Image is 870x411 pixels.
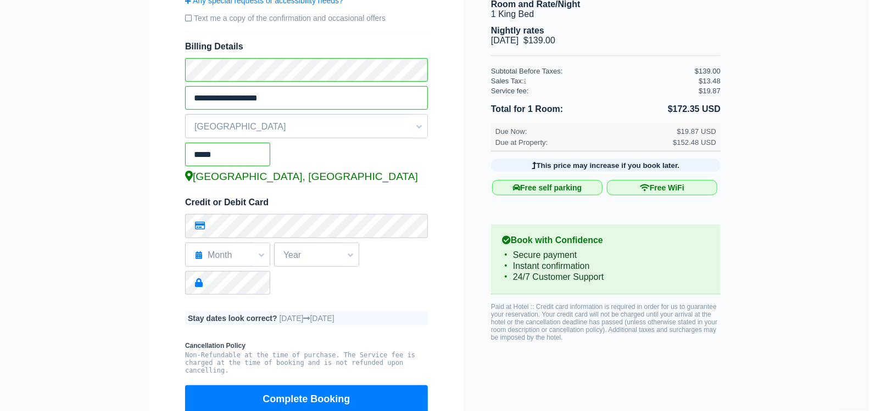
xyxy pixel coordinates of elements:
[491,36,555,45] span: [DATE] $139.00
[491,303,717,341] span: Paid at Hotel :: Credit card information is required in order for us to guarantee your reservatio...
[491,159,721,172] div: This price may increase if you book later.
[502,272,710,283] li: 24/7 Customer Support
[185,9,428,27] label: Text me a copy of the confirmation and occasional offers
[185,42,428,52] span: Billing Details
[502,235,710,245] b: Book with Confidence
[185,198,269,207] span: Credit or Debit Card
[502,250,710,261] li: Secure payment
[699,87,721,95] div: $19.87
[185,342,428,350] b: Cancellation Policy
[491,87,695,95] div: Service fee:
[695,67,721,75] div: $139.00
[275,246,359,264] span: Year
[491,67,695,75] div: Subtotal Before Taxes:
[491,77,695,85] div: Sales Tax:
[185,171,428,183] div: [GEOGRAPHIC_DATA], [GEOGRAPHIC_DATA]
[186,117,427,136] span: [GEOGRAPHIC_DATA]
[502,261,710,272] li: Instant confirmation
[606,102,721,116] li: $172.35 USD
[491,102,606,116] li: Total for 1 Room:
[607,180,717,195] span: Free WiFi
[495,127,673,136] div: Due Now:
[492,180,603,195] span: Free self parking
[699,77,721,85] div: $13.48
[677,127,716,136] div: $19.87 USD
[185,351,428,374] pre: Non-Refundable at the time of purchase. The Service fee is charged at the time of booking and is ...
[491,26,544,35] b: Nightly rates
[280,314,334,323] span: [DATE] [DATE]
[673,138,716,147] div: $152.48 USD
[188,314,277,323] b: Stay dates look correct?
[495,138,673,147] div: Due at Property:
[491,9,721,19] li: 1 King Bed
[186,246,270,264] span: Month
